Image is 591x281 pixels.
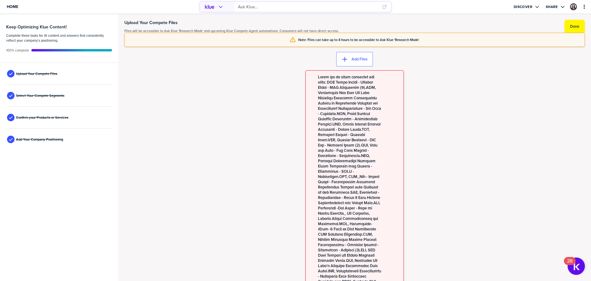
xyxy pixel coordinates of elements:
span: Select Your Compete Segments [16,93,64,98]
span: Confirm your Products or Services [16,115,68,120]
span: Files will be accessible to Ask Klue 'Research Mode' and upcoming Klue Compete Agent automations.... [124,28,339,33]
label: Share [546,5,558,9]
a: Edit Profile [569,3,577,11]
div: 26 [567,261,573,269]
button: Add Files [336,52,373,67]
div: Amanda Elisaia [570,3,577,10]
h3: Keep Optimizing Klue Content! [6,24,112,30]
label: Add Files [352,57,368,62]
h1: Upload Your Compete Files [124,20,339,26]
span: Note: Files can take up to 4 hours to be accessible to Ask Klue 'Research Mode'. [298,37,420,42]
span: Add Your Company Positioning [16,137,63,142]
img: 6f19c85d7b49335d93a736774709eace-sml.png [571,4,576,10]
span: Complete these tasks for AI content and answers that consistently reflect your company’s position... [6,33,112,43]
span: Active [6,48,29,53]
label: Done [570,24,579,29]
input: Ask Klue... [238,2,378,12]
button: Open Resource Center, 26 new notifications [568,258,585,275]
button: Done [565,20,585,33]
span: Upload Your Compete Files [16,71,57,76]
span: Home [7,4,18,9]
label: Discover [514,5,532,9]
